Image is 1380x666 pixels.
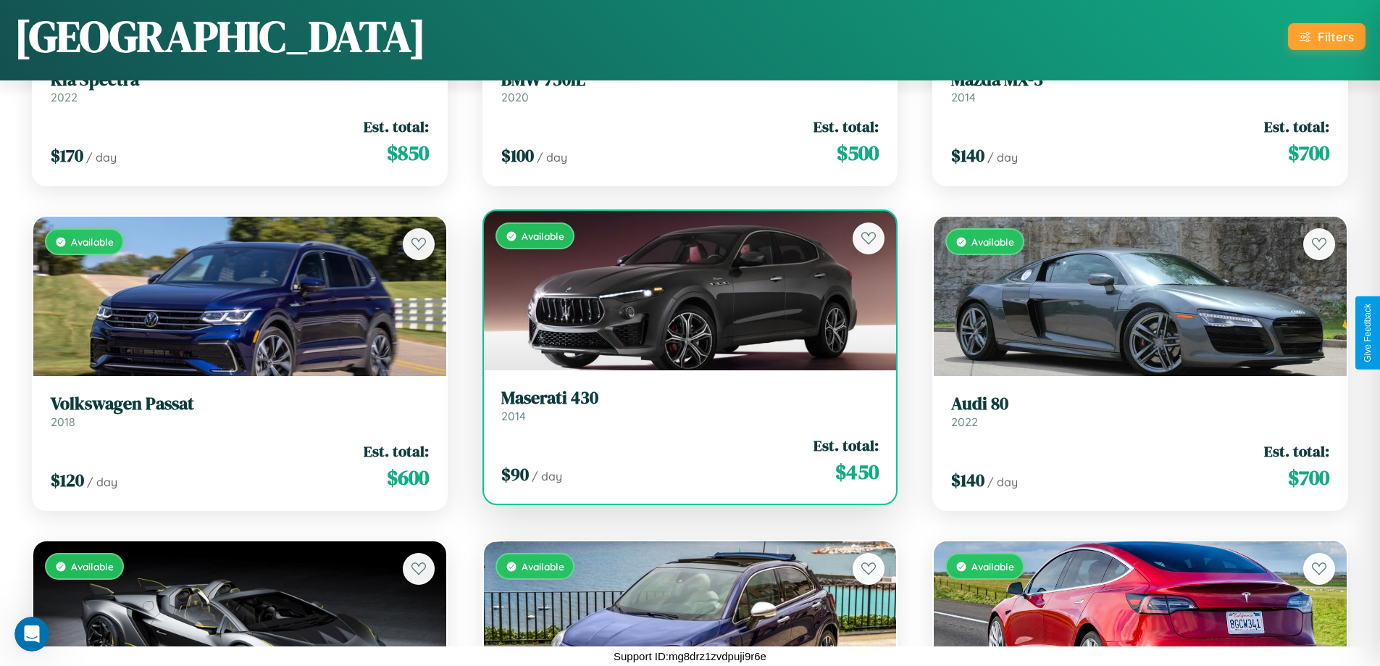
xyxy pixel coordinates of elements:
span: / day [987,150,1018,165]
a: Audi 802022 [951,394,1329,429]
span: $ 140 [951,468,984,492]
iframe: Intercom live chat [14,617,49,652]
a: Volkswagen Passat2018 [51,394,429,429]
a: Maserati 4302014 [501,388,879,423]
span: Available [971,236,1014,248]
span: Available [522,230,564,242]
span: 2014 [951,90,976,104]
span: $ 600 [387,463,429,492]
span: $ 170 [51,143,83,167]
span: Available [71,560,114,573]
span: Available [971,560,1014,573]
span: 2020 [501,90,529,104]
span: $ 850 [387,138,429,167]
span: $ 120 [51,468,84,492]
span: $ 100 [501,143,534,167]
span: Est. total: [364,441,429,462]
span: 2014 [501,409,526,423]
span: Est. total: [814,116,879,137]
span: $ 700 [1288,463,1329,492]
h3: Maserati 430 [501,388,879,409]
span: / day [537,150,567,165]
span: / day [87,475,117,489]
p: Support ID: mg8drz1zvdpuji9r6e [614,646,766,666]
span: $ 140 [951,143,984,167]
h1: [GEOGRAPHIC_DATA] [14,7,426,66]
span: Available [71,236,114,248]
span: Est. total: [814,435,879,456]
span: / day [532,469,562,483]
span: $ 500 [837,138,879,167]
span: 2022 [51,90,78,104]
a: BMW 750iL2020 [501,70,879,105]
button: Filters [1288,23,1366,50]
div: Filters [1318,29,1354,44]
a: Kia Spectra2022 [51,70,429,105]
div: Give Feedback [1363,304,1373,362]
h3: Volkswagen Passat [51,394,429,415]
span: $ 700 [1288,138,1329,167]
span: Available [522,560,564,573]
a: Mazda MX-32014 [951,70,1329,105]
span: $ 450 [835,457,879,486]
span: 2022 [951,415,978,429]
h3: Audi 80 [951,394,1329,415]
span: Est. total: [1264,441,1329,462]
span: Est. total: [1264,116,1329,137]
span: / day [86,150,117,165]
span: / day [987,475,1018,489]
span: 2018 [51,415,75,429]
span: Est. total: [364,116,429,137]
span: $ 90 [501,462,529,486]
